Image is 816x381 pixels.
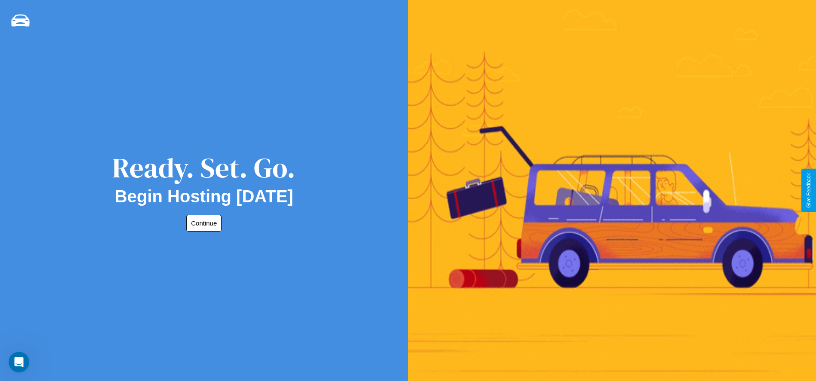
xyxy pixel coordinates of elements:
iframe: Intercom live chat [9,352,29,372]
div: Ready. Set. Go. [112,149,296,187]
h2: Begin Hosting [DATE] [115,187,293,206]
div: Give Feedback [806,173,812,208]
button: Continue [186,215,222,232]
